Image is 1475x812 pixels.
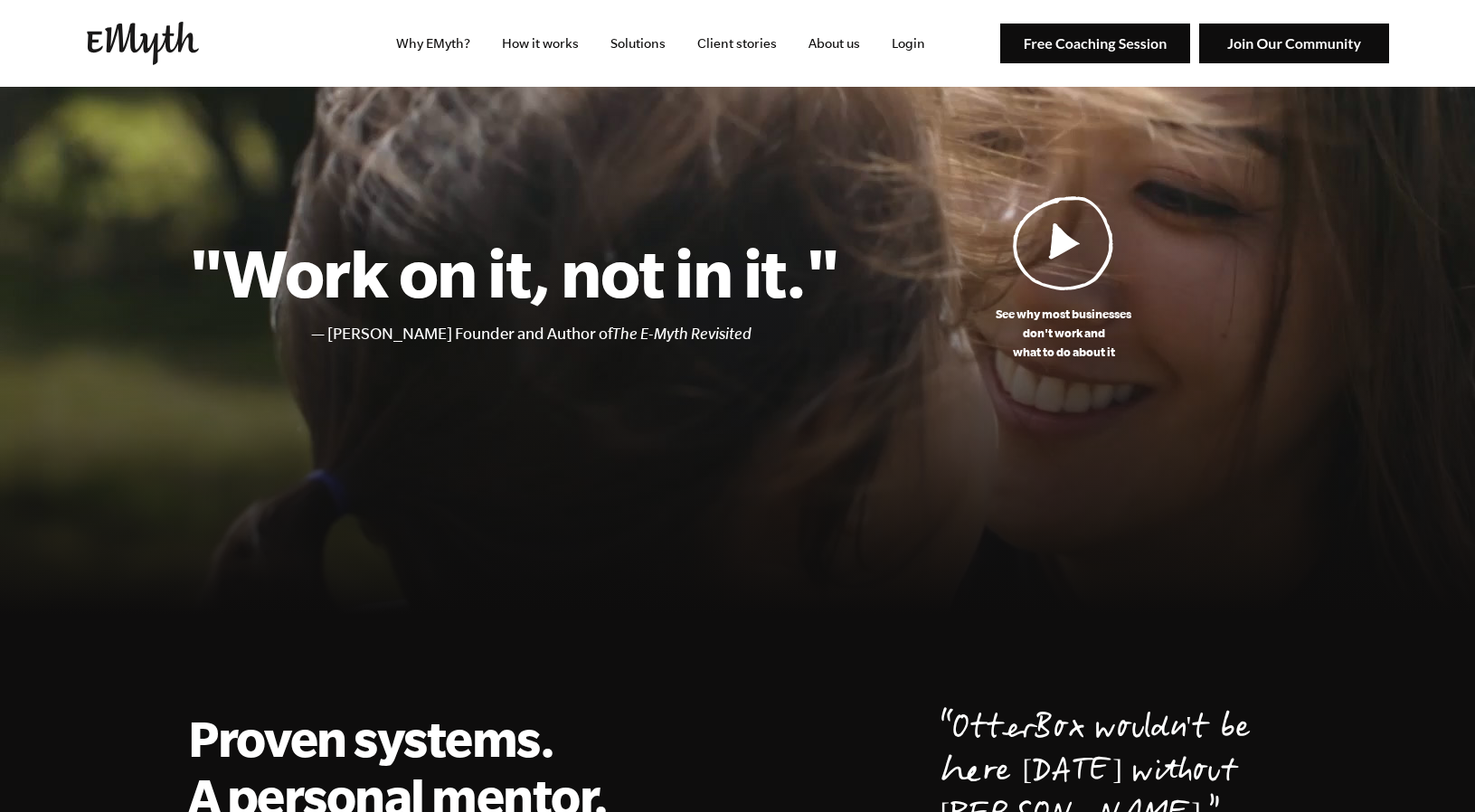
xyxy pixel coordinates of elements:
img: Play Video [1013,195,1114,290]
img: Join Our Community [1199,24,1389,64]
img: Free Coaching Session [1000,24,1190,64]
a: See why most businessesdon't work andwhat to do about it [840,195,1288,362]
li: [PERSON_NAME] Founder and Author of [327,321,840,347]
h1: "Work on it, not in it." [188,232,840,312]
img: EMyth [87,22,199,65]
p: See why most businesses don't work and what to do about it [840,305,1288,362]
i: The E-Myth Revisited [612,325,752,343]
